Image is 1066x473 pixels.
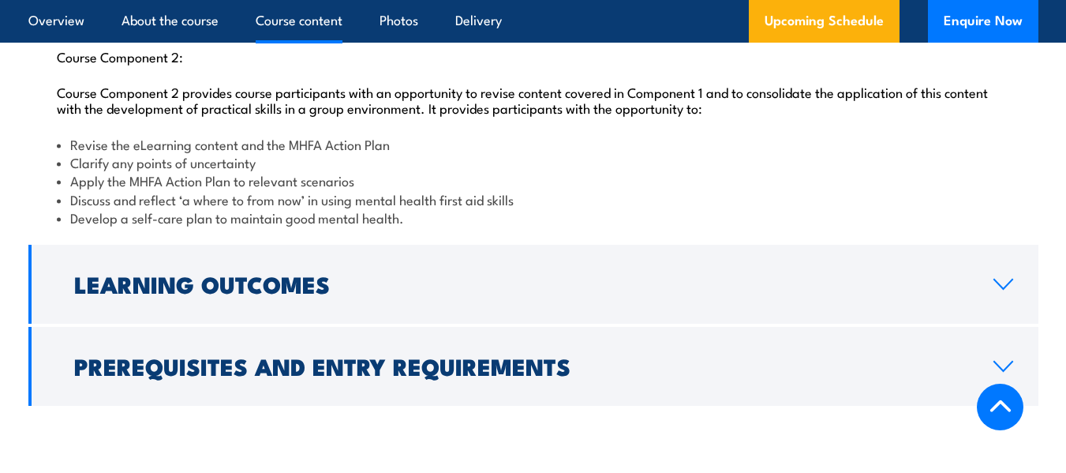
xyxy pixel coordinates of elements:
h2: Learning Outcomes [74,273,968,294]
p: Course Component 2: [57,48,1010,64]
a: Prerequisites and Entry Requirements [28,327,1038,406]
li: Apply the MHFA Action Plan to relevant scenarios [57,171,1010,190]
li: Revise the eLearning content and the MHFA Action Plan [57,135,1010,153]
li: Clarify any points of uncertainty [57,153,1010,171]
li: Develop a self-care plan to maintain good mental health. [57,208,1010,227]
h2: Prerequisites and Entry Requirements [74,355,968,376]
li: Discuss and reflect ‘a where to from now’ in using mental health first aid skills [57,190,1010,208]
p: Course Component 2 provides course participants with an opportunity to revise content covered in ... [57,84,1010,115]
a: Learning Outcomes [28,245,1038,324]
